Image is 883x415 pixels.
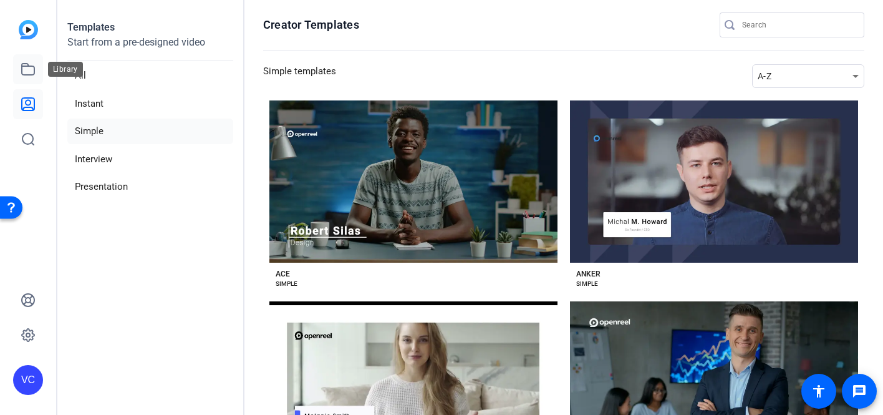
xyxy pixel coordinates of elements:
mat-icon: accessibility [811,384,826,399]
li: Instant [67,91,233,117]
input: Search [742,17,854,32]
button: Template image [570,100,858,263]
button: Template image [269,100,557,263]
strong: Templates [67,21,115,33]
li: Simple [67,119,233,144]
div: Library [48,62,83,77]
li: Interview [67,147,233,172]
span: A-Z [758,71,771,81]
p: Start from a pre-designed video [67,35,233,61]
li: Presentation [67,174,233,200]
div: SIMPLE [576,279,598,289]
h1: Creator Templates [263,17,359,32]
h3: Simple templates [263,64,336,88]
mat-icon: message [852,384,867,399]
div: ACE [276,269,290,279]
div: ANKER [576,269,601,279]
div: VC [13,365,43,395]
li: All [67,63,233,89]
div: SIMPLE [276,279,297,289]
img: blue-gradient.svg [19,20,38,39]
